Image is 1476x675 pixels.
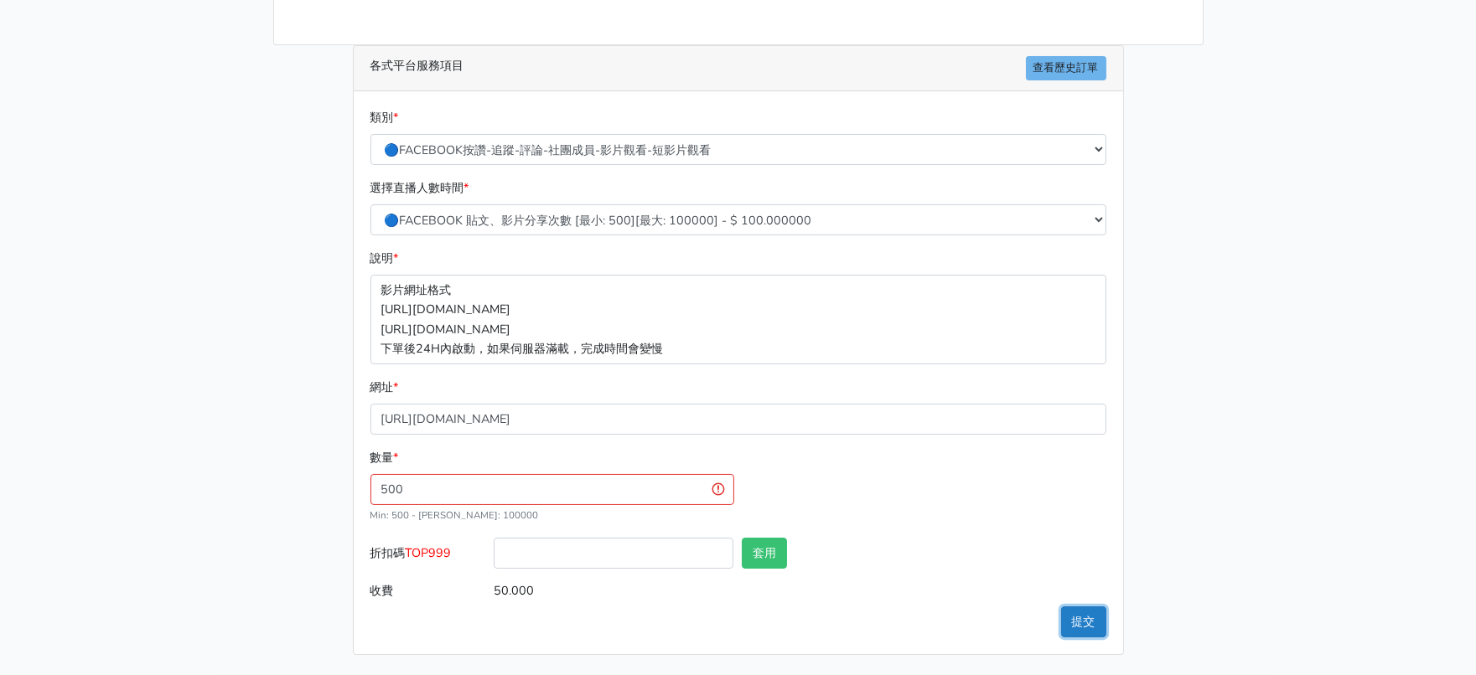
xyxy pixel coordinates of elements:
p: 影片網址格式 [URL][DOMAIN_NAME] [URL][DOMAIN_NAME] 下單後24H內啟動，如果伺服器滿載，完成時間會變慢 [370,275,1106,363]
span: TOP999 [406,544,452,561]
label: 網址 [370,378,399,397]
small: Min: 500 - [PERSON_NAME]: 100000 [370,508,539,522]
button: 套用 [742,538,787,569]
label: 選擇直播人數時間 [370,178,469,198]
label: 說明 [370,249,399,268]
label: 折扣碼 [366,538,490,575]
label: 類別 [370,108,399,127]
a: 查看歷史訂單 [1026,56,1106,80]
button: 提交 [1061,606,1106,637]
label: 數量 [370,448,399,467]
input: 這邊填入網址 [370,404,1106,435]
label: 收費 [366,575,490,606]
div: 各式平台服務項目 [354,46,1123,91]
